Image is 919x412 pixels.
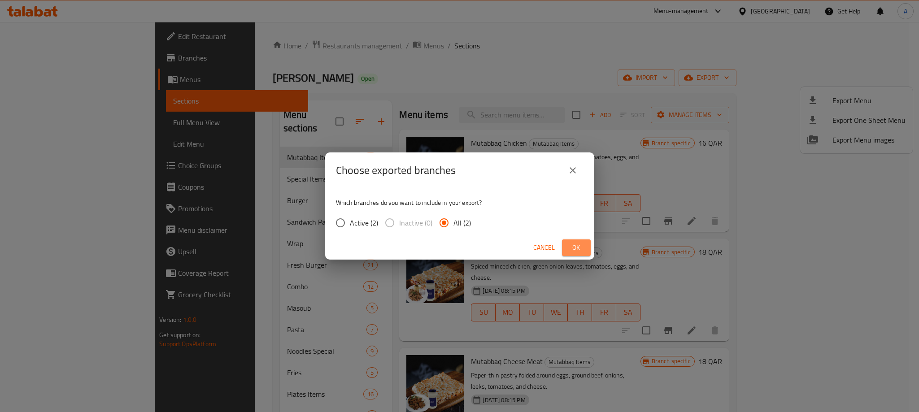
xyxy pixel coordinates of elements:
[562,239,591,256] button: Ok
[336,163,456,178] h2: Choose exported branches
[336,198,584,207] p: Which branches do you want to include in your export?
[562,160,584,181] button: close
[399,217,432,228] span: Inactive (0)
[530,239,558,256] button: Cancel
[533,242,555,253] span: Cancel
[350,217,378,228] span: Active (2)
[569,242,584,253] span: Ok
[453,217,471,228] span: All (2)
